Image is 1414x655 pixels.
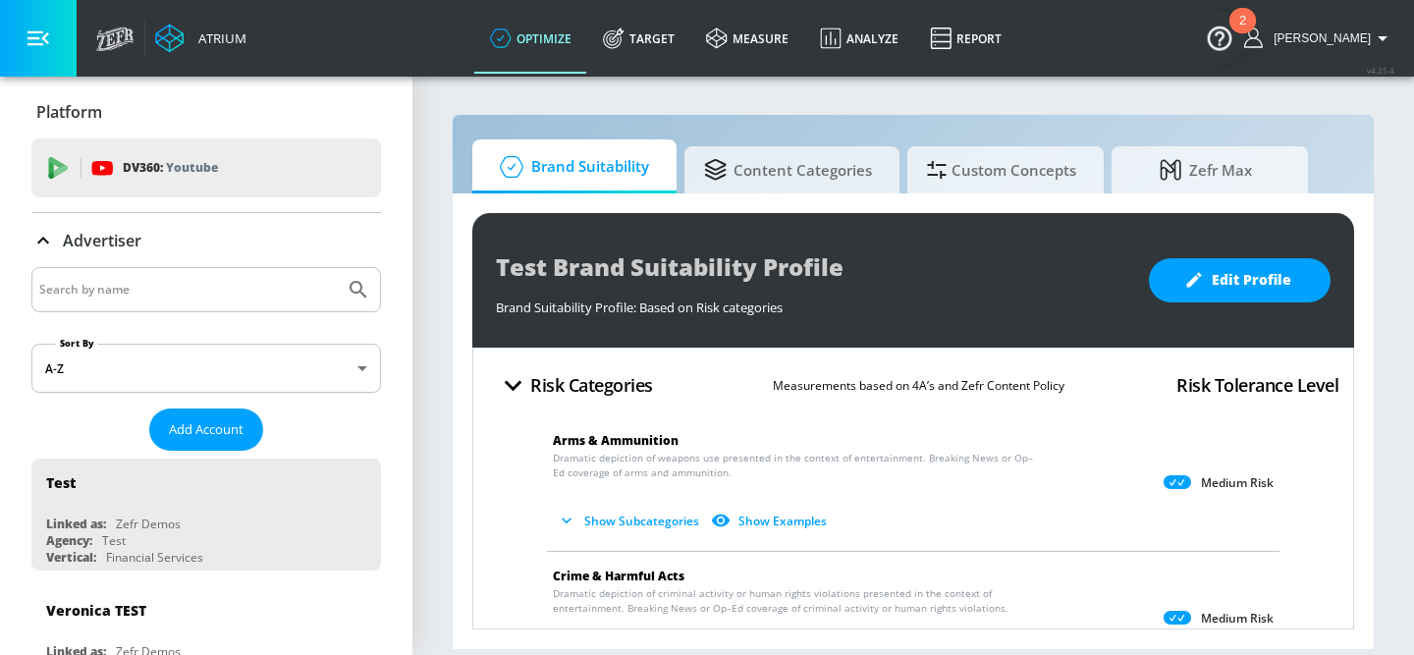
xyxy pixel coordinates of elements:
div: Test [102,532,126,549]
div: Advertiser [31,213,381,268]
div: Linked as: [46,516,106,532]
div: Financial Services [106,549,203,566]
a: Analyze [804,3,914,74]
div: DV360: Youtube [31,138,381,197]
div: Platform [31,84,381,139]
p: Medium Risk [1201,611,1274,627]
button: Risk Categories [488,362,661,409]
span: Edit Profile [1188,268,1291,293]
div: Brand Suitability Profile: Based on Risk categories [496,289,1129,316]
a: measure [690,3,804,74]
label: Sort By [56,337,98,350]
div: TestLinked as:Zefr DemosAgency:TestVertical:Financial Services [31,459,381,571]
button: Show Subcategories [553,505,707,537]
div: Veronica TEST [46,601,146,620]
span: Add Account [169,418,244,441]
p: Advertiser [63,230,141,251]
div: A-Z [31,344,381,393]
span: Brand Suitability [492,143,649,191]
h4: Risk Tolerance Level [1176,371,1338,399]
button: [PERSON_NAME] [1244,27,1394,50]
span: Dramatic depiction of weapons use presented in the context of entertainment. Breaking News or Op–... [553,451,1035,480]
div: Vertical: [46,549,96,566]
div: Zefr Demos [116,516,181,532]
span: login as: fletcher.thornton@zefr.com [1266,31,1371,45]
button: Edit Profile [1149,258,1331,302]
span: Arms & Ammunition [553,432,679,449]
div: 2 [1239,21,1246,46]
div: Agency: [46,532,92,549]
div: Atrium [190,29,246,47]
p: Medium Risk [1201,475,1274,491]
span: Content Categories [704,146,872,193]
button: Add Account [149,409,263,451]
p: Youtube [166,157,218,178]
span: v 4.25.4 [1367,65,1394,76]
span: Dramatic depiction of criminal activity or human rights violations presented in the context of en... [553,586,1035,616]
button: Show Examples [707,505,835,537]
a: Report [914,3,1017,74]
input: Search by name [39,277,337,302]
a: Atrium [155,24,246,53]
p: Measurements based on 4A’s and Zefr Content Policy [773,375,1064,396]
a: Target [587,3,690,74]
h4: Risk Categories [530,371,653,399]
span: Crime & Harmful Acts [553,568,684,584]
button: Open Resource Center, 2 new notifications [1192,10,1247,65]
div: Test [46,473,76,492]
span: Zefr Max [1131,146,1280,193]
a: optimize [474,3,587,74]
span: Custom Concepts [927,146,1076,193]
p: DV360: [123,157,218,179]
p: Platform [36,101,102,123]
